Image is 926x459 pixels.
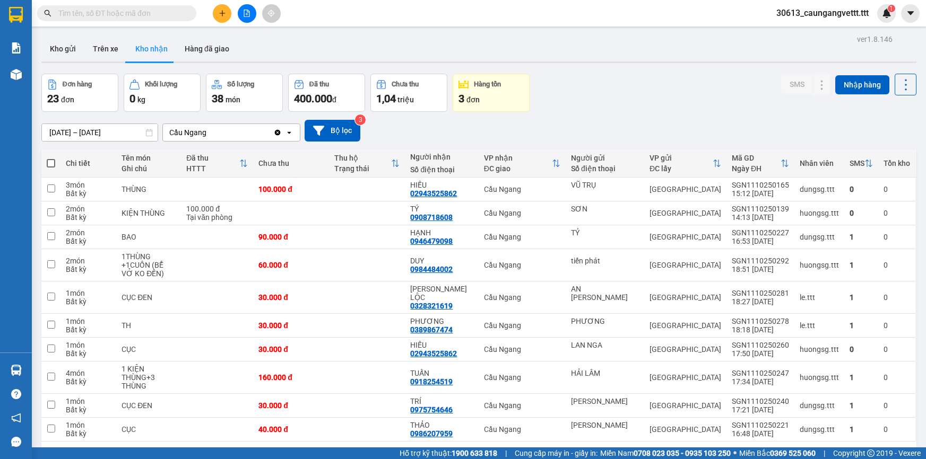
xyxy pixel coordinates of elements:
[571,369,639,377] div: HẢI LÂM
[66,265,111,273] div: Bất kỳ
[650,185,721,193] div: [GEOGRAPHIC_DATA]
[800,233,839,241] div: dungsg.ttt
[169,127,206,138] div: Cầu Ngang
[66,189,111,198] div: Bất kỳ
[732,257,789,265] div: SGN1110250292
[309,81,329,88] div: Đã thu
[884,345,910,354] div: 0
[219,10,226,17] span: plus
[129,92,135,105] span: 0
[11,389,21,399] span: question-circle
[650,261,721,269] div: [GEOGRAPHIC_DATA]
[41,74,118,112] button: Đơn hàng23đơn
[9,7,23,23] img: logo-vxr
[122,365,176,390] div: 1 KIỆN THÙNG+3 THÙNG
[884,401,910,410] div: 0
[453,74,530,112] button: Hàng tồn3đơn
[243,10,250,17] span: file-add
[186,164,239,173] div: HTTT
[66,325,111,334] div: Bất kỳ
[66,257,111,265] div: 2 món
[634,449,731,457] strong: 0708 023 035 - 0935 103 250
[732,317,789,325] div: SGN1110250278
[850,209,873,217] div: 0
[781,75,813,94] button: SMS
[732,405,789,414] div: 17:21 [DATE]
[571,285,639,302] div: AN CƯỜNG
[800,321,839,330] div: le.ttt
[66,369,111,377] div: 4 món
[258,185,324,193] div: 100.000 đ
[884,425,910,434] div: 0
[650,373,721,382] div: [GEOGRAPHIC_DATA]
[410,265,453,273] div: 0984484002
[732,349,789,358] div: 17:50 [DATE]
[650,209,721,217] div: [GEOGRAPHIC_DATA]
[66,397,111,405] div: 1 món
[410,285,473,302] div: HỮU LỘC
[458,92,464,105] span: 3
[732,377,789,386] div: 17:34 [DATE]
[571,154,639,162] div: Người gửi
[410,302,453,310] div: 0328321619
[58,7,184,19] input: Tìm tên, số ĐT hoặc mã đơn
[410,189,457,198] div: 02943525862
[63,81,92,88] div: Đơn hàng
[410,213,453,222] div: 0908718608
[267,10,275,17] span: aim
[294,92,332,105] span: 400.000
[258,261,324,269] div: 60.000 đ
[732,289,789,297] div: SGN1110250281
[41,36,84,61] button: Kho gửi
[884,321,910,330] div: 0
[835,75,889,94] button: Nhập hàng
[600,447,731,459] span: Miền Nam
[484,425,560,434] div: Cầu Ngang
[850,185,873,193] div: 0
[186,154,239,162] div: Đã thu
[844,149,878,178] th: Toggle SortBy
[732,228,789,237] div: SGN1110250227
[884,159,910,167] div: Tồn kho
[258,345,324,354] div: 30.000 đ
[122,293,176,302] div: CỤC ĐEN
[850,425,873,434] div: 1
[732,189,789,198] div: 15:12 [DATE]
[732,181,789,189] div: SGN1110250165
[61,95,74,104] span: đơn
[410,377,453,386] div: 0918254519
[66,181,111,189] div: 3 món
[258,233,324,241] div: 90.000 đ
[650,345,721,354] div: [GEOGRAPHIC_DATA]
[397,95,414,104] span: triệu
[505,447,507,459] span: |
[732,237,789,245] div: 16:53 [DATE]
[410,165,473,174] div: Số điện thoại
[901,4,920,23] button: caret-down
[84,36,127,61] button: Trên xe
[226,95,240,104] span: món
[732,297,789,306] div: 18:27 [DATE]
[484,154,552,162] div: VP nhận
[484,185,560,193] div: Cầu Ngang
[726,149,794,178] th: Toggle SortBy
[410,429,453,438] div: 0986207959
[11,413,21,423] span: notification
[850,401,873,410] div: 1
[329,149,405,178] th: Toggle SortBy
[484,164,552,173] div: ĐC giao
[906,8,915,18] span: caret-down
[186,205,248,213] div: 100.000 đ
[410,397,473,405] div: TRÍ
[212,92,223,105] span: 38
[484,209,560,217] div: Cầu Ngang
[732,164,781,173] div: Ngày ĐH
[884,233,910,241] div: 0
[650,293,721,302] div: [GEOGRAPHIC_DATA]
[884,185,910,193] div: 0
[11,365,22,376] img: warehouse-icon
[650,154,713,162] div: VP gửi
[410,341,473,349] div: HIẾU
[332,95,336,104] span: đ
[122,185,176,193] div: THÙNG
